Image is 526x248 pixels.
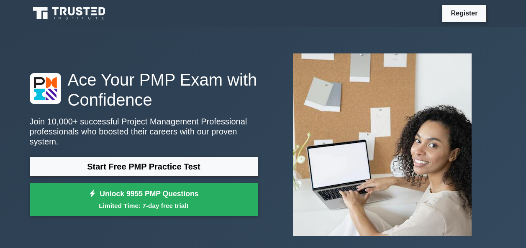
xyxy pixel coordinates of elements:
a: Unlock 9955 PMP QuestionsLimited Time: 7-day free trial! [30,183,258,216]
h1: Ace Your PMP Exam with Confidence [30,70,258,110]
small: Limited Time: 7-day free trial! [40,201,248,210]
a: Start Free PMP Practice Test [30,157,258,177]
a: Register [446,8,482,18]
p: Join 10,000+ successful Project Management Professional professionals who boosted their careers w... [30,116,258,147]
